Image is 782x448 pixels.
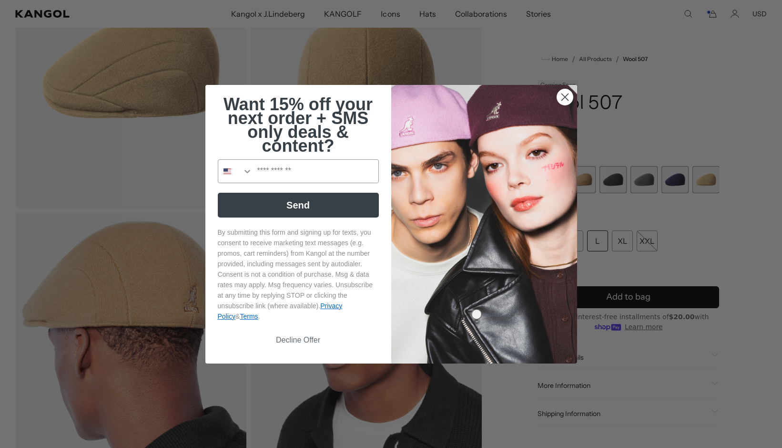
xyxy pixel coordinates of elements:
[557,89,573,105] button: Close dialog
[218,160,253,183] button: Search Countries
[391,85,577,364] img: 4fd34567-b031-494e-b820-426212470989.jpeg
[218,227,379,322] p: By submitting this form and signing up for texts, you consent to receive marketing text messages ...
[240,313,258,320] a: Terms
[218,331,379,349] button: Decline Offer
[223,94,373,156] span: Want 15% off your next order + SMS only deals & content?
[253,160,378,183] input: Phone Number
[223,167,231,175] img: United States
[218,193,379,218] button: Send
